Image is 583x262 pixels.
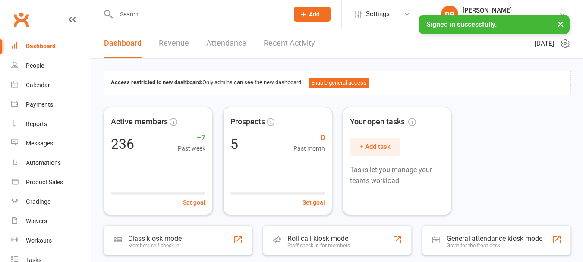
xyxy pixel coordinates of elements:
[264,28,315,58] a: Recent Activity
[447,234,542,243] div: General attendance kiosk mode
[11,37,91,56] a: Dashboard
[128,243,182,249] div: Members self check-in
[159,28,189,58] a: Revenue
[463,6,559,14] div: [PERSON_NAME]
[309,78,369,88] button: Enable general access
[113,8,283,20] input: Search...
[26,101,53,108] div: Payments
[287,243,350,249] div: Staff check-in for members
[183,198,205,207] button: Set goal
[553,15,568,33] button: ×
[303,198,325,207] button: Set goal
[104,28,142,58] a: Dashboard
[11,211,91,231] a: Waivers
[230,116,265,128] span: Prospects
[11,114,91,134] a: Reports
[11,153,91,173] a: Automations
[26,237,52,244] div: Workouts
[463,14,559,22] div: Altered States Fitness & Martial Arts
[178,144,205,153] span: Past week
[178,132,205,144] span: +7
[128,234,182,243] div: Class kiosk mode
[26,82,50,88] div: Calendar
[26,159,61,166] div: Automations
[350,164,444,186] p: Tasks let you manage your team's workload.
[206,28,246,58] a: Attendance
[10,9,32,30] a: Clubworx
[26,140,53,147] div: Messages
[111,79,202,85] strong: Access restricted to new dashboard:
[230,137,238,151] div: 5
[11,95,91,114] a: Payments
[26,43,56,50] div: Dashboard
[11,173,91,192] a: Product Sales
[26,120,47,127] div: Reports
[26,62,44,69] div: People
[11,56,91,76] a: People
[11,134,91,153] a: Messages
[309,11,320,18] span: Add
[111,137,134,151] div: 236
[535,38,554,49] span: [DATE]
[447,243,542,249] div: Great for the front desk
[294,7,331,22] button: Add
[26,218,47,224] div: Waivers
[426,20,497,28] span: Signed in successfully.
[293,132,325,144] span: 0
[11,192,91,211] a: Gradings
[366,4,390,24] span: Settings
[26,179,63,186] div: Product Sales
[111,78,564,88] div: Only admins can see the new dashboard.
[11,231,91,250] a: Workouts
[441,6,458,23] div: DP
[111,116,168,128] span: Active members
[350,138,400,156] button: + Add task
[11,76,91,95] a: Calendar
[287,234,350,243] div: Roll call kiosk mode
[26,198,50,205] div: Gradings
[350,116,416,128] span: Your open tasks
[293,144,325,153] span: Past month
